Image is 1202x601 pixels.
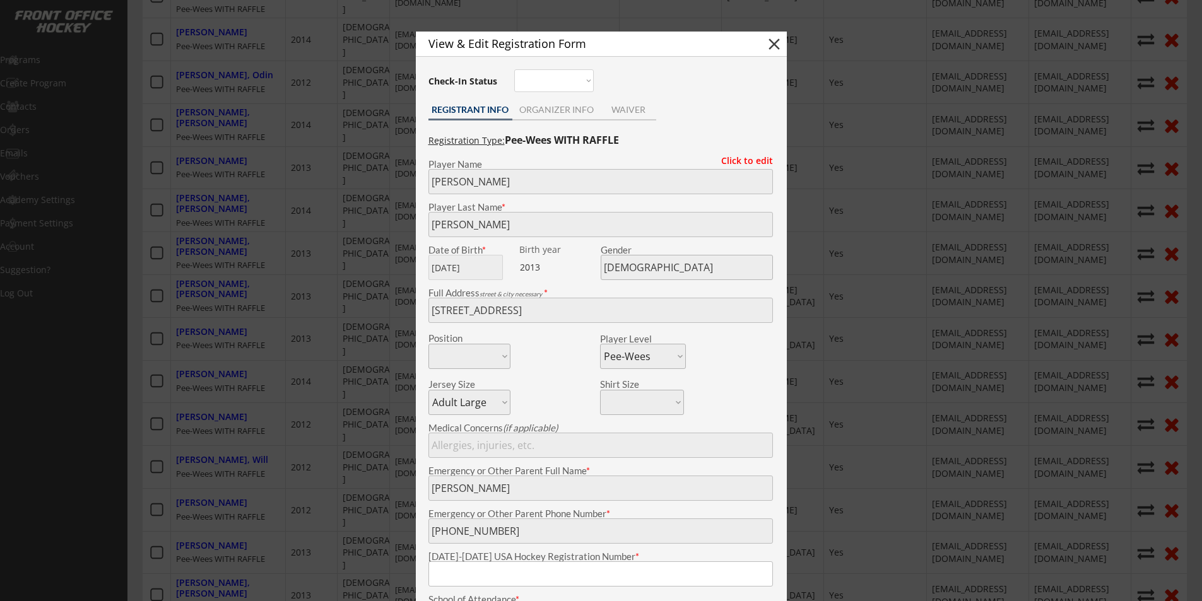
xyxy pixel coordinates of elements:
div: Jersey Size [428,380,493,389]
div: ORGANIZER INFO [512,105,601,114]
div: Player Level [600,334,686,344]
div: View & Edit Registration Form [428,38,743,49]
div: [DATE]-[DATE] USA Hockey Registration Number [428,552,773,561]
input: Allergies, injuries, etc. [428,433,773,458]
u: Registration Type: [428,134,505,146]
div: Player Name [428,160,773,169]
strong: Pee-Wees WITH RAFFLE [505,133,619,147]
div: Click to edit [712,156,773,165]
div: WAIVER [601,105,656,114]
div: 2013 [520,261,599,274]
div: Gender [601,245,773,255]
div: Full Address [428,288,773,298]
div: REGISTRANT INFO [428,105,512,114]
div: Check-In Status [428,77,500,86]
div: Emergency or Other Parent Phone Number [428,509,773,518]
button: close [765,35,784,54]
div: We are transitioning the system to collect and store date of birth instead of just birth year to ... [519,245,598,255]
em: (if applicable) [503,422,558,433]
div: Medical Concerns [428,423,773,433]
div: Player Last Name [428,202,773,212]
div: Date of Birth [428,245,510,255]
input: Street, City, Province/State [428,298,773,323]
em: street & city necessary [480,290,542,298]
div: Birth year [519,245,598,254]
div: Emergency or Other Parent Full Name [428,466,773,476]
div: Position [428,334,493,343]
div: Shirt Size [600,380,665,389]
